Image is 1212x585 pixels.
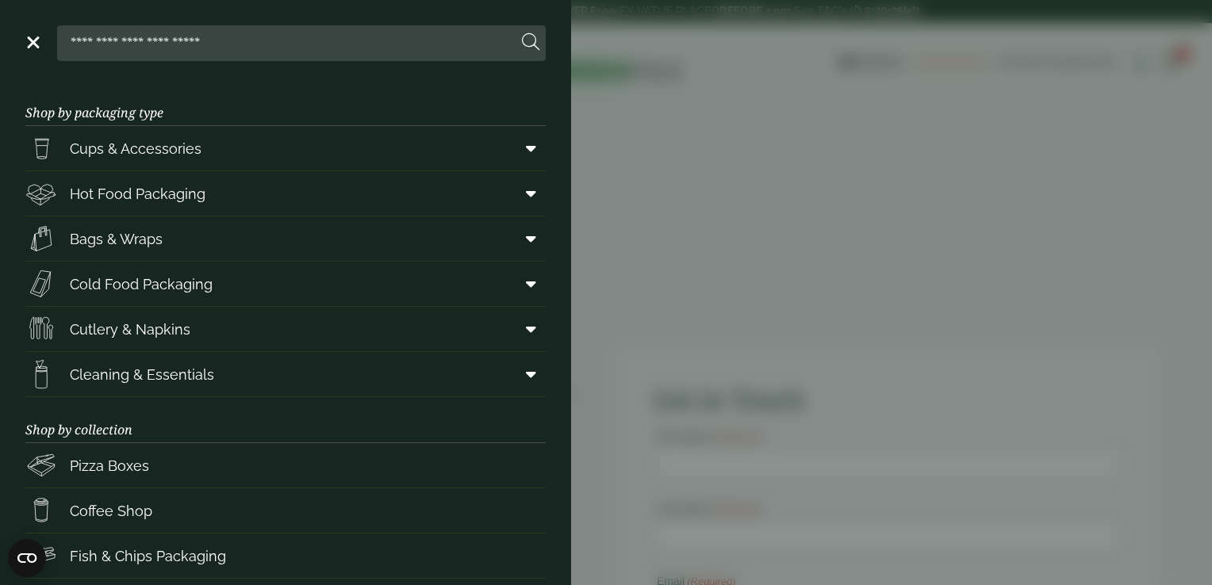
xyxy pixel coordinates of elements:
[70,138,201,159] span: Cups & Accessories
[70,228,163,250] span: Bags & Wraps
[25,223,57,254] img: Paper_carriers.svg
[70,273,213,295] span: Cold Food Packaging
[25,178,57,209] img: Deli_box.svg
[25,216,546,261] a: Bags & Wraps
[70,319,190,340] span: Cutlery & Napkins
[70,183,205,205] span: Hot Food Packaging
[25,307,546,351] a: Cutlery & Napkins
[25,171,546,216] a: Hot Food Packaging
[25,358,57,390] img: open-wipe.svg
[25,126,546,170] a: Cups & Accessories
[25,80,546,126] h3: Shop by packaging type
[25,397,546,443] h3: Shop by collection
[25,132,57,164] img: PintNhalf_cup.svg
[25,268,57,300] img: Sandwich_box.svg
[8,539,46,577] button: Open CMP widget
[25,262,546,306] a: Cold Food Packaging
[25,313,57,345] img: Cutlery.svg
[70,364,214,385] span: Cleaning & Essentials
[25,352,546,396] a: Cleaning & Essentials
[70,500,152,522] span: Coffee Shop
[25,443,546,487] a: Pizza Boxes
[25,449,57,481] img: Pizza_boxes.svg
[25,533,546,578] a: Fish & Chips Packaging
[25,495,57,526] img: HotDrink_paperCup.svg
[70,455,149,476] span: Pizza Boxes
[70,545,226,567] span: Fish & Chips Packaging
[25,488,546,533] a: Coffee Shop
